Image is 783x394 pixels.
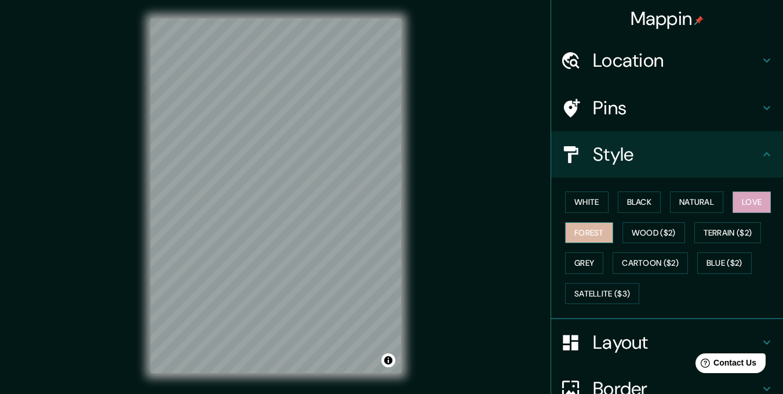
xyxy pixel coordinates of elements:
button: Forest [565,222,613,244]
button: Wood ($2) [622,222,685,244]
button: Grey [565,252,603,274]
h4: Location [593,49,760,72]
div: Layout [551,319,783,366]
button: Black [618,191,661,213]
button: Natural [670,191,723,213]
img: pin-icon.png [694,16,704,25]
button: Love [733,191,771,213]
button: Terrain ($2) [694,222,762,244]
button: Blue ($2) [697,252,752,274]
button: Cartoon ($2) [613,252,688,274]
button: Satellite ($3) [565,283,639,305]
button: White [565,191,609,213]
button: Toggle attribution [381,353,395,367]
div: Style [551,131,783,178]
div: Pins [551,85,783,131]
div: Location [551,37,783,84]
h4: Pins [593,96,760,120]
h4: Layout [593,331,760,354]
canvas: Map [151,19,401,373]
h4: Style [593,143,760,166]
h4: Mappin [631,7,704,30]
iframe: Help widget launcher [680,349,770,381]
